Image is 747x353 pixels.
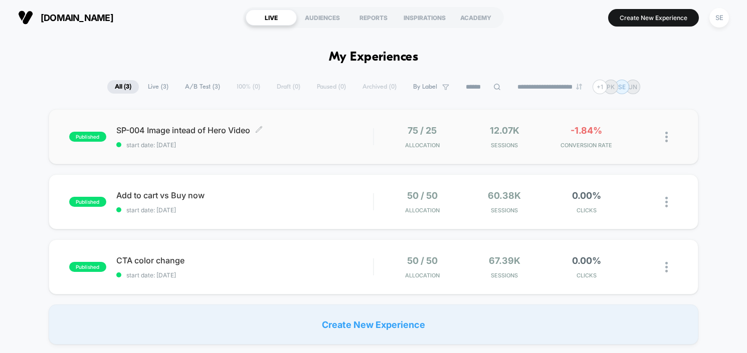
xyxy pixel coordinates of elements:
span: 0.00% [572,190,601,201]
span: -1.84% [571,125,602,136]
h1: My Experiences [329,50,419,65]
div: ACADEMY [450,10,501,26]
span: 67.39k [489,255,520,266]
img: end [576,84,582,90]
span: published [69,132,106,142]
input: Volume [309,196,339,206]
span: 12.07k [490,125,519,136]
img: close [665,262,668,272]
button: [DOMAIN_NAME] [15,10,116,26]
input: Seek [8,179,376,189]
p: UN [628,83,637,91]
div: Current time [266,195,289,206]
div: AUDIENCES [297,10,348,26]
span: SP-004 Image intead of Hero Video [116,125,373,135]
button: Play, NEW DEMO 2025-VEED.mp4 [5,193,21,209]
button: Create New Experience [608,9,699,27]
span: Allocation [405,207,440,214]
span: 50 / 50 [407,190,438,201]
span: Sessions [466,142,543,149]
button: SE [706,8,732,28]
span: Live ( 3 ) [140,80,176,94]
img: close [665,197,668,207]
span: published [69,197,106,207]
img: close [665,132,668,142]
span: 50 / 50 [407,255,438,266]
img: Visually logo [18,10,33,25]
span: Sessions [466,272,543,279]
span: CTA color change [116,255,373,265]
span: 0.00% [572,255,601,266]
span: Allocation [405,142,440,149]
span: [DOMAIN_NAME] [41,13,113,23]
span: CLICKS [548,272,625,279]
div: LIVE [246,10,297,26]
span: start date: [DATE] [116,271,373,279]
span: A/B Test ( 3 ) [177,80,228,94]
span: CONVERSION RATE [548,142,625,149]
div: Create New Experience [49,304,698,344]
span: All ( 3 ) [107,80,139,94]
span: 60.38k [488,190,521,201]
div: + 1 [593,80,607,94]
span: Add to cart vs Buy now [116,190,373,200]
span: start date: [DATE] [116,141,373,149]
span: CLICKS [548,207,625,214]
span: 75 / 25 [408,125,437,136]
span: Allocation [405,272,440,279]
div: REPORTS [348,10,399,26]
span: By Label [413,83,437,91]
p: SE [618,83,626,91]
button: Play, NEW DEMO 2025-VEED.mp4 [178,95,203,119]
span: published [69,262,106,272]
span: start date: [DATE] [116,206,373,214]
span: Sessions [466,207,543,214]
p: PK [607,83,615,91]
div: SE [709,8,729,28]
div: INSPIRATIONS [399,10,450,26]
